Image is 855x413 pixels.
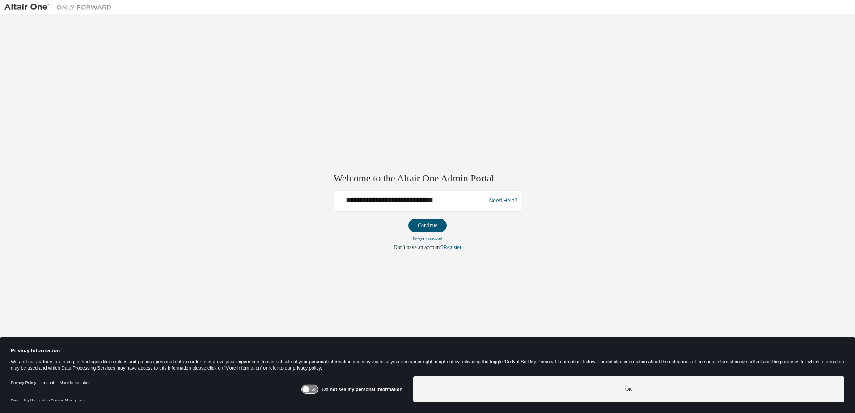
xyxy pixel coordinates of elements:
h2: Welcome to the Altair One Admin Portal [334,172,521,185]
button: Continue [408,219,447,232]
span: Don't have an account? [394,244,444,251]
img: Altair One [4,3,116,12]
a: Forgot password [413,237,443,242]
a: Register [444,244,461,251]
